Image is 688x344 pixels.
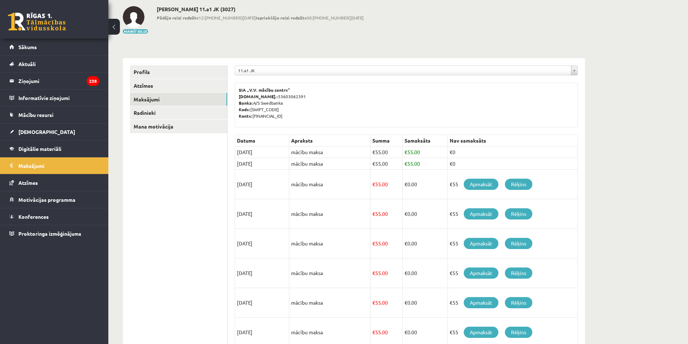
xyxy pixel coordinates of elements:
[289,229,371,258] td: mācību maksa
[447,258,577,288] td: €55
[505,208,532,219] a: Rēķins
[505,297,532,308] a: Rēķins
[289,288,371,318] td: mācību maksa
[372,210,375,217] span: €
[404,181,407,187] span: €
[157,14,364,21] span: 12:[PHONE_NUMBER][DATE] 00:[PHONE_NUMBER][DATE]
[9,208,99,225] a: Konferences
[371,229,403,258] td: 55.00
[289,158,371,170] td: mācību maksa
[402,199,447,229] td: 0.00
[404,240,407,247] span: €
[404,329,407,335] span: €
[464,267,498,279] a: Apmaksāt
[447,199,577,229] td: €55
[130,79,227,92] a: Atzīmes
[235,135,289,147] th: Datums
[372,240,375,247] span: €
[402,170,447,199] td: 0.00
[505,179,532,190] a: Rēķins
[9,106,99,123] a: Mācību resursi
[289,147,371,158] td: mācību maksa
[157,6,364,12] h2: [PERSON_NAME] 11.a1 JK (3027)
[235,288,289,318] td: [DATE]
[8,13,66,31] a: Rīgas 1. Tālmācības vidusskola
[447,170,577,199] td: €55
[18,145,61,152] span: Digitālie materiāli
[372,299,375,306] span: €
[18,230,81,237] span: Proktoringa izmēģinājums
[402,229,447,258] td: 0.00
[239,93,278,99] b: [DOMAIN_NAME].:
[235,147,289,158] td: [DATE]
[447,288,577,318] td: €55
[404,149,407,155] span: €
[18,44,37,50] span: Sākums
[464,297,498,308] a: Apmaksāt
[9,225,99,242] a: Proktoringa izmēģinājums
[9,39,99,55] a: Sākums
[505,238,532,249] a: Rēķins
[9,56,99,72] a: Aktuāli
[9,157,99,174] a: Maksājumi
[18,196,75,203] span: Motivācijas programma
[18,213,49,220] span: Konferences
[404,270,407,276] span: €
[9,140,99,157] a: Digitālie materiāli
[464,179,498,190] a: Apmaksāt
[371,135,403,147] th: Summa
[371,170,403,199] td: 55.00
[123,29,148,34] button: Mainīt bildi
[371,258,403,288] td: 55.00
[404,210,407,217] span: €
[402,158,447,170] td: 55.00
[130,65,227,79] a: Profils
[447,229,577,258] td: €55
[157,15,199,21] b: Pēdējo reizi redzēts
[371,288,403,318] td: 55.00
[289,135,371,147] th: Apraksts
[404,160,407,167] span: €
[505,327,532,338] a: Rēķins
[289,258,371,288] td: mācību maksa
[371,158,403,170] td: 55.00
[447,135,577,147] th: Nav samaksāts
[18,157,99,174] legend: Maksājumi
[372,160,375,167] span: €
[371,147,403,158] td: 55.00
[372,181,375,187] span: €
[18,90,99,106] legend: Informatīvie ziņojumi
[447,158,577,170] td: €0
[402,258,447,288] td: 0.00
[18,73,99,89] legend: Ziņojumi
[239,113,252,119] b: Konts:
[371,199,403,229] td: 55.00
[18,61,36,67] span: Aktuāli
[9,73,99,89] a: Ziņojumi238
[9,174,99,191] a: Atzīmes
[9,191,99,208] a: Motivācijas programma
[239,87,290,93] b: SIA „V.V. mācību centrs”
[18,129,75,135] span: [DEMOGRAPHIC_DATA]
[505,267,532,279] a: Rēķins
[256,15,307,21] b: Iepriekšējo reizi redzēts
[238,66,568,75] span: 11.a1 JK
[130,120,227,133] a: Mana motivācija
[235,158,289,170] td: [DATE]
[464,208,498,219] a: Apmaksāt
[235,229,289,258] td: [DATE]
[289,170,371,199] td: mācību maksa
[289,199,371,229] td: mācību maksa
[464,327,498,338] a: Apmaksāt
[235,199,289,229] td: [DATE]
[447,147,577,158] td: €0
[372,329,375,335] span: €
[464,238,498,249] a: Apmaksāt
[130,106,227,119] a: Radinieki
[9,123,99,140] a: [DEMOGRAPHIC_DATA]
[235,66,577,75] a: 11.a1 JK
[235,258,289,288] td: [DATE]
[372,270,375,276] span: €
[18,112,53,118] span: Mācību resursi
[402,135,447,147] th: Samaksāts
